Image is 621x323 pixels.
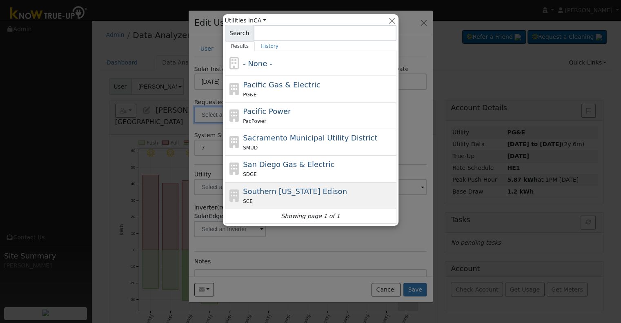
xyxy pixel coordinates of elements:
[243,80,320,89] span: Pacific Gas & Electric
[281,212,340,221] i: Showing page 1 of 1
[243,198,253,204] span: SCE
[243,59,272,68] span: - None -
[243,160,334,169] span: San Diego Gas & Electric
[243,145,258,151] span: SMUD
[243,172,257,177] span: SDGE
[243,187,347,196] span: Southern [US_STATE] Edison
[225,25,254,41] span: Search
[243,107,291,116] span: Pacific Power
[255,41,285,51] a: History
[243,118,266,124] span: PacPower
[225,41,255,51] a: Results
[243,92,256,98] span: PG&E
[243,134,377,142] span: Sacramento Municipal Utility District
